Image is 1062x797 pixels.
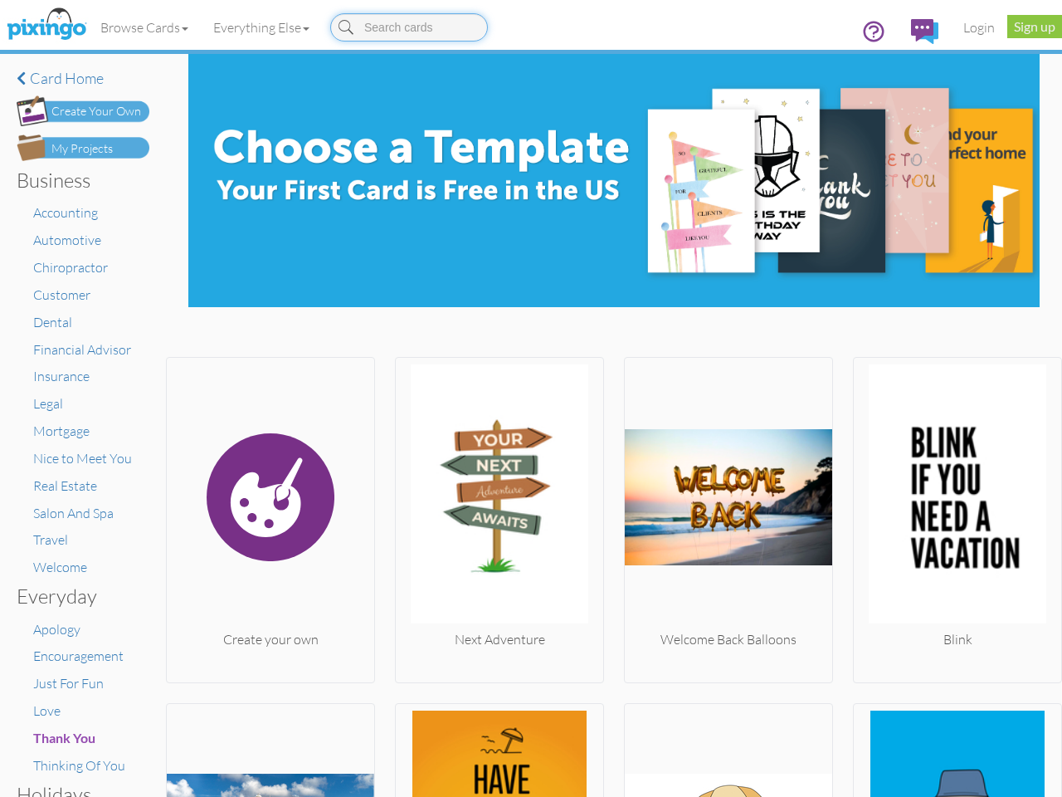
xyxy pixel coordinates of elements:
[1007,15,1062,38] a: Sign up
[33,702,61,719] a: Love
[33,675,104,692] a: Just For Fun
[396,364,603,630] img: 20250811-165541-04b25b21e4b4-250.jpg
[330,13,488,42] input: Search cards
[201,7,322,48] a: Everything Else
[396,630,603,649] div: Next Adventure
[17,71,149,87] a: Card home
[33,450,132,467] a: Nice to Meet You
[33,286,90,303] a: Customer
[625,630,832,649] div: Welcome Back Balloons
[854,364,1061,630] img: 20250416-225331-00ac61b41b59-250.jpg
[88,7,201,48] a: Browse Cards
[33,621,80,638] a: Apology
[625,364,832,630] img: 20250124-200456-ac61e44cdf43-250.png
[33,477,97,494] a: Real Estate
[33,368,90,384] a: Insurance
[33,341,131,358] a: Financial Advisor
[33,559,87,575] a: Welcome
[33,730,95,746] span: Thank You
[33,259,108,276] a: Chiropractor
[854,630,1061,649] div: Blink
[188,54,1040,307] img: e8896c0d-71ea-4978-9834-e4f545c8bf84.jpg
[33,505,114,521] a: Salon And Spa
[167,364,374,630] img: create.svg
[33,395,63,412] a: Legal
[33,730,95,746] a: Thank You
[17,95,149,126] img: create-own-button.png
[167,630,374,649] div: Create your own
[33,314,72,330] a: Dental
[1061,796,1062,797] iframe: Chat
[911,19,938,44] img: comments.svg
[2,4,90,46] img: pixingo logo
[33,204,98,221] a: Accounting
[951,7,1007,48] a: Login
[33,232,101,248] a: Automotive
[51,103,141,120] div: Create Your Own
[17,585,137,607] h3: Everyday
[33,648,124,664] a: Encouragement
[51,140,113,158] div: My Projects
[17,134,149,161] img: my-projects-button.png
[33,531,68,548] a: Travel
[17,169,137,191] h3: Business
[33,423,90,439] a: Mortgage
[33,757,125,774] a: Thinking Of You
